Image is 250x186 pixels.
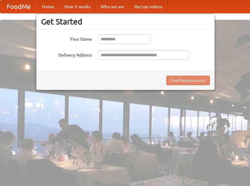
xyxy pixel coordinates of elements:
[37,0,59,13] a: Home
[0,0,37,13] a: FoodMe
[129,0,168,13] a: Recipe videos
[41,17,210,26] h3: Get Started
[166,76,210,85] button: Find Restaurants!
[96,0,129,13] a: Who we are
[41,50,92,58] label: Delivery Address
[59,0,96,13] a: How it works
[41,34,92,42] label: Your Name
